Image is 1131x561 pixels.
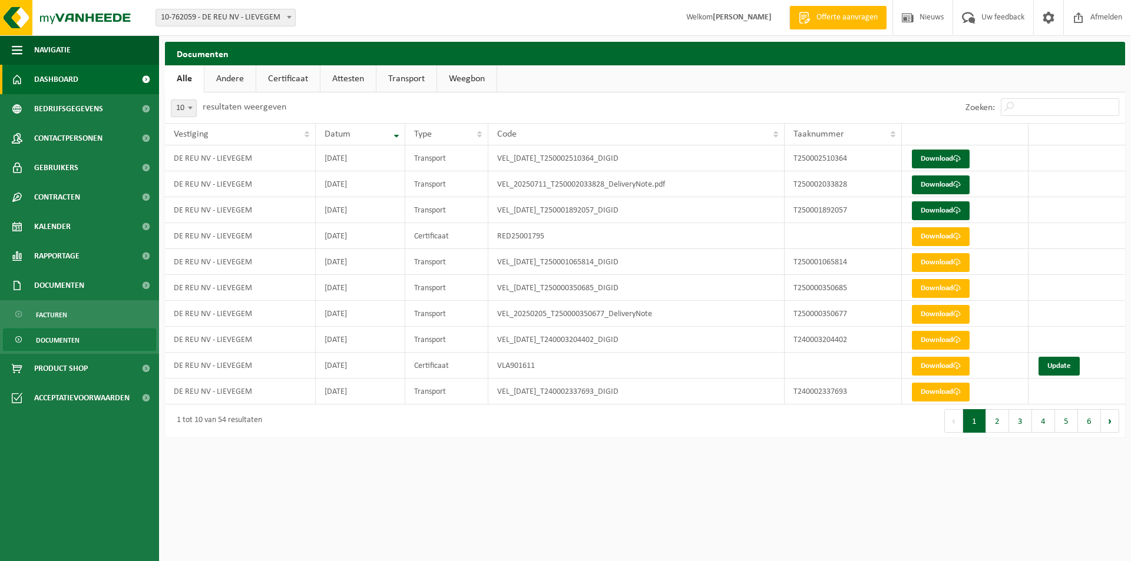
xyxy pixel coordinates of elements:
td: VEL_20250711_T250002033828_DeliveryNote.pdf [488,171,785,197]
td: Certificaat [405,353,488,379]
button: Previous [944,409,963,433]
td: T240003204402 [785,327,902,353]
td: T250000350677 [785,301,902,327]
span: Facturen [36,304,67,326]
td: Transport [405,171,488,197]
a: Download [912,201,970,220]
td: T250002033828 [785,171,902,197]
span: Code [497,130,517,139]
button: 5 [1055,409,1078,433]
td: Transport [405,197,488,223]
td: Certificaat [405,223,488,249]
span: Product Shop [34,354,88,383]
a: Transport [376,65,436,92]
a: Download [912,227,970,246]
span: Kalender [34,212,71,241]
td: DE REU NV - LIEVEGEM [165,249,316,275]
a: Download [912,279,970,298]
td: [DATE] [316,197,405,223]
span: 10-762059 - DE REU NV - LIEVEGEM [156,9,296,26]
span: Documenten [36,329,80,351]
a: Alle [165,65,204,92]
td: DE REU NV - LIEVEGEM [165,301,316,327]
td: RED25001795 [488,223,785,249]
td: [DATE] [316,327,405,353]
td: [DATE] [316,171,405,197]
td: T250001892057 [785,197,902,223]
a: Download [912,305,970,324]
span: Offerte aanvragen [813,12,881,24]
td: VEL_[DATE]_T250001065814_DIGID [488,249,785,275]
a: Download [912,357,970,376]
a: Download [912,253,970,272]
td: DE REU NV - LIEVEGEM [165,327,316,353]
a: Certificaat [256,65,320,92]
span: Navigatie [34,35,71,65]
span: Datum [325,130,350,139]
span: Type [414,130,432,139]
span: 10 [171,99,197,117]
button: Next [1101,409,1119,433]
td: [DATE] [316,379,405,404]
a: Offerte aanvragen [789,6,887,29]
span: 10-762059 - DE REU NV - LIEVEGEM [156,9,295,26]
td: T250001065814 [785,249,902,275]
button: 3 [1009,409,1032,433]
td: [DATE] [316,223,405,249]
td: VLA901611 [488,353,785,379]
td: Transport [405,145,488,171]
td: DE REU NV - LIEVEGEM [165,275,316,301]
span: Taaknummer [793,130,844,139]
span: Rapportage [34,241,80,271]
td: VEL_[DATE]_T250000350685_DIGID [488,275,785,301]
h2: Documenten [165,42,1125,65]
td: Transport [405,301,488,327]
button: 4 [1032,409,1055,433]
td: T250002510364 [785,145,902,171]
td: VEL_[DATE]_T240002337693_DIGID [488,379,785,404]
a: Weegbon [437,65,497,92]
a: Documenten [3,328,156,351]
span: Acceptatievoorwaarden [34,383,130,413]
td: T250000350685 [785,275,902,301]
a: Facturen [3,303,156,326]
td: VEL_20250205_T250000350677_DeliveryNote [488,301,785,327]
strong: [PERSON_NAME] [713,13,772,22]
td: DE REU NV - LIEVEGEM [165,171,316,197]
td: [DATE] [316,301,405,327]
a: Download [912,331,970,350]
a: Download [912,150,970,168]
td: VEL_[DATE]_T250001892057_DIGID [488,197,785,223]
span: Bedrijfsgegevens [34,94,103,124]
td: Transport [405,275,488,301]
a: Attesten [320,65,376,92]
td: Transport [405,327,488,353]
a: Download [912,175,970,194]
td: VEL_[DATE]_T250002510364_DIGID [488,145,785,171]
div: 1 tot 10 van 54 resultaten [171,410,262,431]
td: Transport [405,249,488,275]
td: DE REU NV - LIEVEGEM [165,145,316,171]
label: resultaten weergeven [203,102,286,112]
span: Dashboard [34,65,78,94]
td: [DATE] [316,353,405,379]
button: 2 [986,409,1009,433]
td: [DATE] [316,145,405,171]
td: [DATE] [316,275,405,301]
span: Vestiging [174,130,209,139]
span: Gebruikers [34,153,78,182]
button: 6 [1078,409,1101,433]
td: VEL_[DATE]_T240003204402_DIGID [488,327,785,353]
td: [DATE] [316,249,405,275]
span: 10 [171,100,196,117]
a: Download [912,383,970,401]
label: Zoeken: [965,103,995,112]
button: 1 [963,409,986,433]
span: Contactpersonen [34,124,102,153]
td: DE REU NV - LIEVEGEM [165,223,316,249]
a: Andere [204,65,256,92]
a: Update [1039,357,1080,376]
td: DE REU NV - LIEVEGEM [165,353,316,379]
td: DE REU NV - LIEVEGEM [165,197,316,223]
td: DE REU NV - LIEVEGEM [165,379,316,404]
